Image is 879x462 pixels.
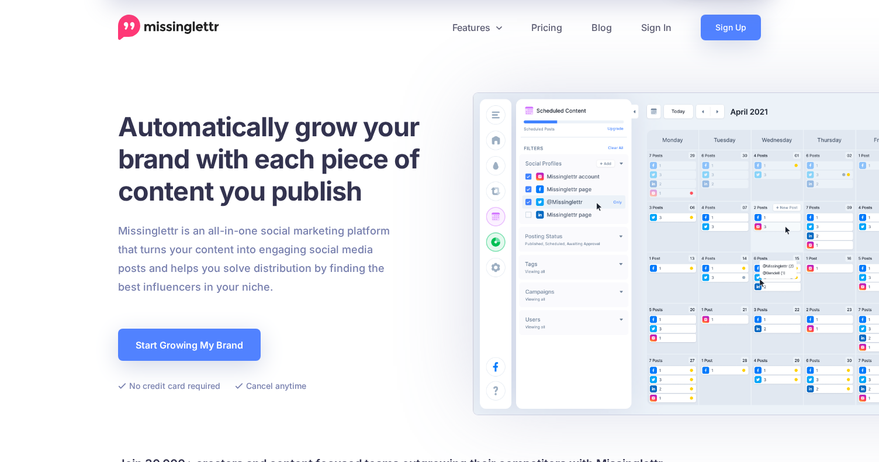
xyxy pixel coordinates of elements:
[235,378,306,393] li: Cancel anytime
[118,222,390,296] p: Missinglettr is an all-in-one social marketing platform that turns your content into engaging soc...
[118,15,219,40] a: Home
[438,15,517,40] a: Features
[577,15,627,40] a: Blog
[118,329,261,361] a: Start Growing My Brand
[627,15,686,40] a: Sign In
[517,15,577,40] a: Pricing
[118,378,220,393] li: No credit card required
[701,15,761,40] a: Sign Up
[118,111,448,207] h1: Automatically grow your brand with each piece of content you publish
